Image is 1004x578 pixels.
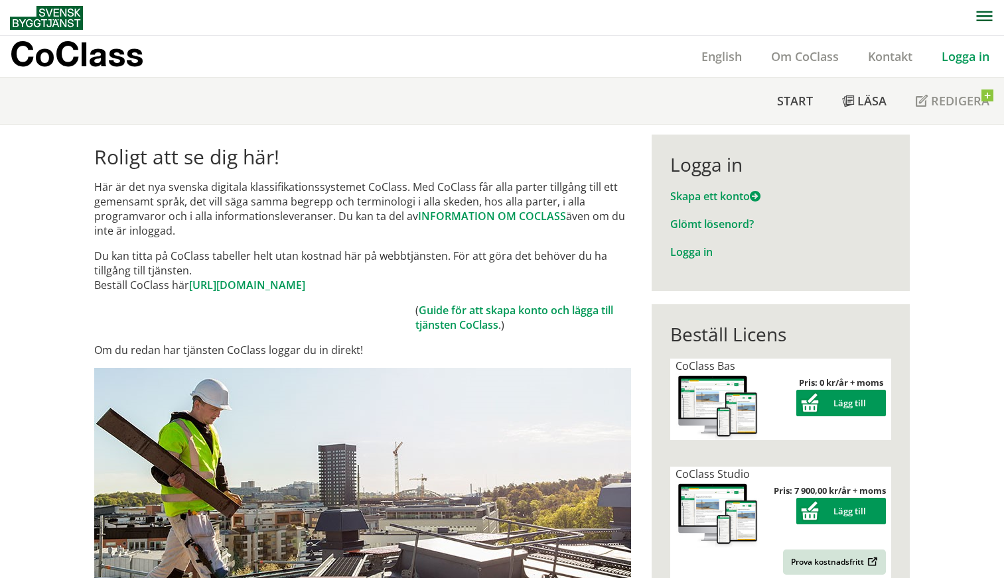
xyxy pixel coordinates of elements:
[670,245,713,259] a: Logga in
[777,93,813,109] span: Start
[418,209,566,223] a: INFORMATION OM COCLASS
[670,189,760,203] a: Skapa ett konto
[762,78,827,124] a: Start
[670,217,754,231] a: Glömt lösenord?
[189,278,305,292] a: [URL][DOMAIN_NAME]
[670,323,891,345] div: Beställ Licens
[10,46,143,62] p: CoClass
[827,78,901,124] a: Läsa
[670,153,891,176] div: Logga in
[799,376,883,388] strong: Pris: 0 kr/år + moms
[10,36,172,77] a: CoClass
[796,505,886,517] a: Lägg till
[756,48,853,64] a: Om CoClass
[676,467,750,481] span: CoClass Studio
[94,145,631,169] h1: Roligt att se dig här!
[94,343,631,357] p: Om du redan har tjänsten CoClass loggar du in direkt!
[94,180,631,238] p: Här är det nya svenska digitala klassifikationssystemet CoClass. Med CoClass får alla parter till...
[676,373,760,440] img: coclass-license.jpg
[796,397,886,409] a: Lägg till
[415,303,613,332] a: Guide för att skapa konto och lägga till tjänsten CoClass
[687,48,756,64] a: English
[927,48,1004,64] a: Logga in
[783,549,886,575] a: Prova kostnadsfritt
[774,485,886,496] strong: Pris: 7 900,00 kr/år + moms
[94,249,631,292] p: Du kan titta på CoClass tabeller helt utan kostnad här på webbtjänsten. För att göra det behöver ...
[857,93,887,109] span: Läsa
[676,481,760,548] img: coclass-license.jpg
[10,6,83,30] img: Svensk Byggtjänst
[796,498,886,524] button: Lägg till
[415,303,631,332] td: ( .)
[865,557,878,567] img: Outbound.png
[853,48,927,64] a: Kontakt
[676,359,735,373] span: CoClass Bas
[796,390,886,416] button: Lägg till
